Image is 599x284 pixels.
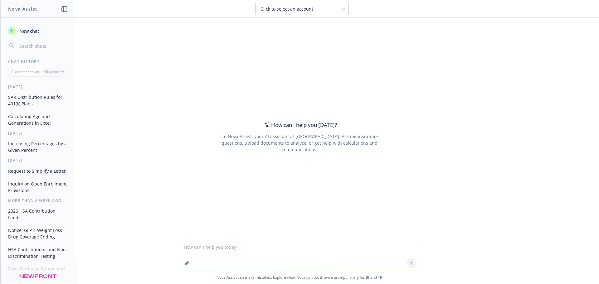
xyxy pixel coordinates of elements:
button: Request to Simplify a Letter [6,166,70,176]
div: More than a week ago [1,198,75,203]
div: How can I help you [DATE]? [262,121,337,129]
button: SAR Distribution Rules for 401(k) Plans [6,92,70,109]
div: [DATE] [1,131,75,136]
button: Click to select an account [255,3,349,15]
p: Current account [11,69,39,75]
button: 2026 HSA Contribution Limits [6,206,70,223]
span: Nova Assist can make mistakes. Explore what Nova can do: Browse prompt library for and [3,271,596,284]
div: Chat History [1,59,75,64]
button: Inquiry on Open Enrollment Provisions [6,179,70,195]
a: TR [378,275,382,280]
h1: Nova Assist [8,6,37,12]
button: New chat [6,25,70,36]
div: [DATE] [1,158,75,163]
button: Excel Formulas for Age and Year Extraction [6,264,70,281]
button: HSA Contributions and Non-Discrimination Testing [6,244,70,261]
input: Search chats [18,41,68,50]
button: Increasing Percentages by a Given Percent [6,138,70,155]
a: BI [366,275,369,280]
p: All accounts [44,69,65,75]
div: I'm Nova Assist, your AI assistant at [GEOGRAPHIC_DATA]. Ask me insurance questions, upload docum... [212,133,387,153]
button: Notice: GLP-1 Weight Loss Drug Coverage Ending [6,225,70,242]
span: Click to select an account [261,6,313,12]
div: [DATE] [1,84,75,89]
span: New chat [18,28,39,34]
button: Calculating Age and Generations in Excel [6,111,70,128]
